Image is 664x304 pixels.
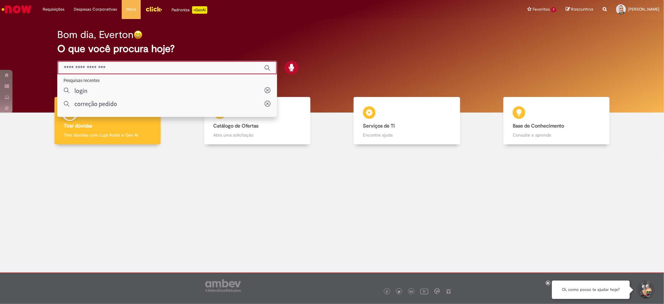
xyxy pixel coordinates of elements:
[363,132,450,138] p: Encontre ajuda
[57,43,606,54] h2: O que você procura hoje?
[636,281,655,299] button: Iniciar Conversa de Suporte
[172,6,207,14] div: Padroniza
[385,290,389,293] img: logo_footer_facebook.png
[214,123,259,129] b: Catálogo de Ofertas
[214,132,301,138] p: Abra uma solicitação
[205,279,241,292] img: logo_footer_ambev_rotulo_gray.png
[64,123,92,129] b: Tirar dúvidas
[126,6,136,12] span: More
[43,6,64,12] span: Requisições
[533,6,550,12] span: Favoritos
[64,132,151,138] p: Tirar dúvidas com Lupi Assist e Gen Ai
[1,3,33,16] img: ServiceNow
[134,30,143,39] img: happy-face.png
[74,6,117,12] span: Despesas Corporativas
[446,288,451,294] img: logo_footer_naosei.png
[332,97,482,145] a: Serviços de TI Encontre ajuda
[434,288,440,294] img: logo_footer_workplace.png
[363,123,395,129] b: Serviços de TI
[552,281,630,299] div: Oi, como posso te ajudar hoje?
[182,97,332,145] a: Catálogo de Ofertas Abra uma solicitação
[513,123,564,129] b: Base de Conhecimento
[551,7,556,12] span: 7
[482,97,631,145] a: Base de Conhecimento Consulte e aprenda
[513,132,600,138] p: Consulte e aprenda
[571,6,593,12] span: Rascunhos
[628,7,659,12] span: [PERSON_NAME]
[566,7,593,12] a: Rascunhos
[57,29,134,40] h2: Bom dia, Everton
[192,6,207,14] p: +GenAi
[145,4,162,14] img: click_logo_yellow_360x200.png
[410,290,413,294] img: logo_footer_linkedin.png
[33,97,182,145] a: Tirar dúvidas Tirar dúvidas com Lupi Assist e Gen Ai
[398,290,401,293] img: logo_footer_twitter.png
[420,287,428,295] img: logo_footer_youtube.png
